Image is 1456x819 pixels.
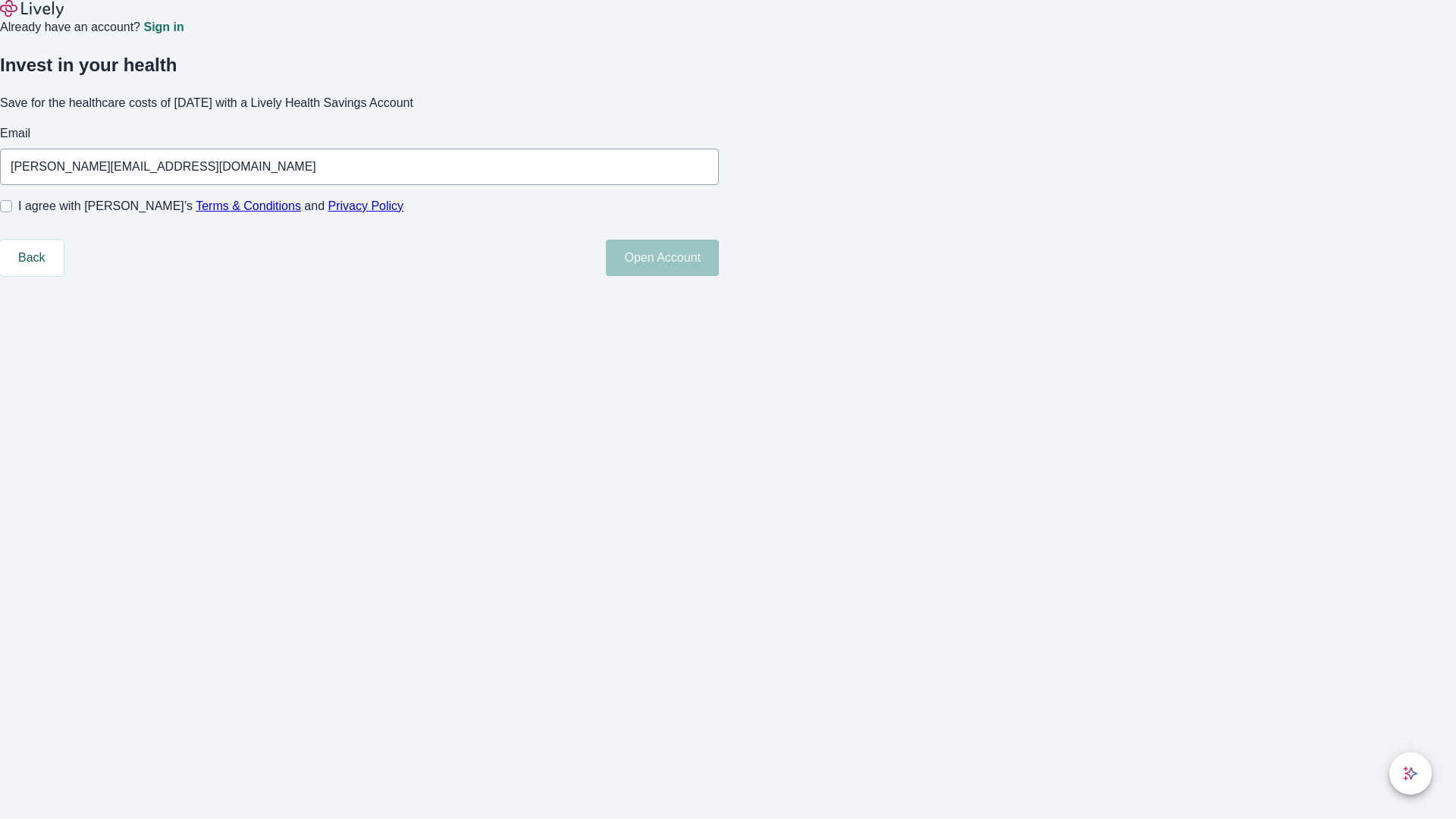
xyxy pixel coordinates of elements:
[328,199,404,212] a: Privacy Policy
[1389,752,1432,795] button: chat
[18,197,403,215] span: I agree with [PERSON_NAME]’s and
[1403,766,1418,781] svg: Lively AI Assistant
[196,199,301,212] a: Terms & Conditions
[143,21,184,33] a: Sign in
